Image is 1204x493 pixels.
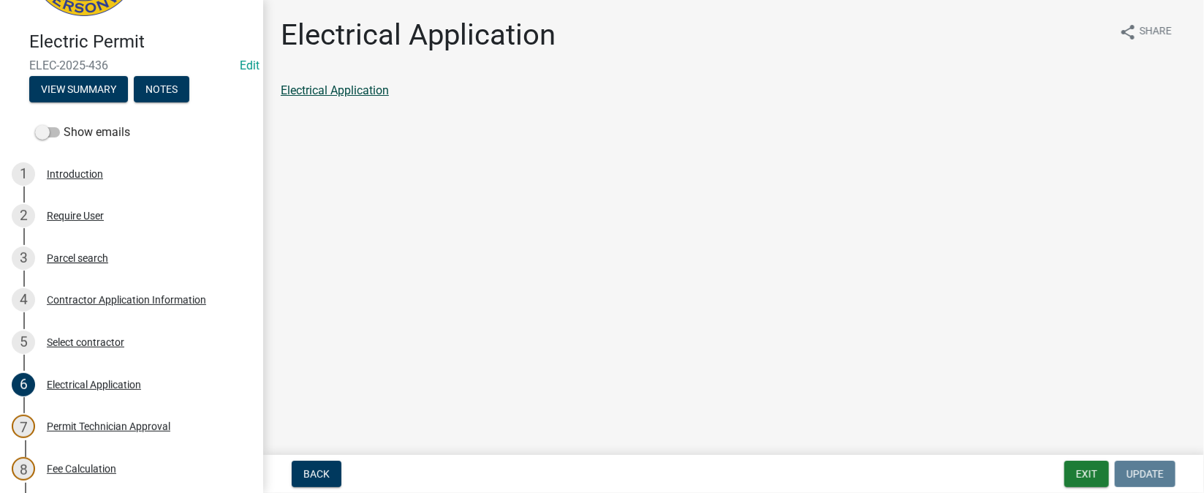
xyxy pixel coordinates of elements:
[303,468,330,480] span: Back
[1140,23,1172,41] span: Share
[12,415,35,438] div: 7
[47,253,108,263] div: Parcel search
[29,84,128,96] wm-modal-confirm: Summary
[1115,461,1175,487] button: Update
[47,211,104,221] div: Require User
[240,59,260,72] wm-modal-confirm: Edit Application Number
[240,59,260,72] a: Edit
[12,373,35,396] div: 6
[29,76,128,102] button: View Summary
[12,204,35,227] div: 2
[1127,468,1164,480] span: Update
[29,31,251,53] h4: Electric Permit
[35,124,130,141] label: Show emails
[29,59,234,72] span: ELEC-2025-436
[47,295,206,305] div: Contractor Application Information
[12,331,35,354] div: 5
[12,457,35,481] div: 8
[134,76,189,102] button: Notes
[1108,18,1184,46] button: shareShare
[12,288,35,312] div: 4
[47,337,124,347] div: Select contractor
[47,421,170,432] div: Permit Technician Approval
[134,84,189,96] wm-modal-confirm: Notes
[47,169,103,179] div: Introduction
[292,461,341,487] button: Back
[47,464,116,474] div: Fee Calculation
[1064,461,1109,487] button: Exit
[12,246,35,270] div: 3
[47,380,141,390] div: Electrical Application
[12,162,35,186] div: 1
[281,18,556,53] h1: Electrical Application
[1119,23,1137,41] i: share
[281,83,389,97] a: Electrical Application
